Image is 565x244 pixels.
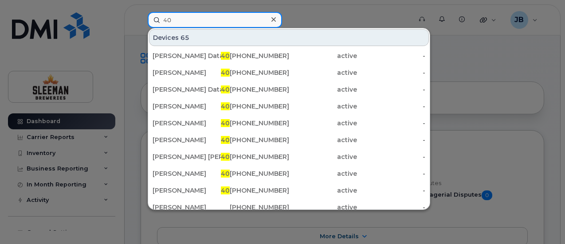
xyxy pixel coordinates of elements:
[221,153,230,161] span: 40
[357,102,425,111] div: -
[289,119,357,128] div: active
[357,152,425,161] div: -
[221,152,289,161] div: [PHONE_NUMBER]
[357,203,425,212] div: -
[221,52,230,60] span: 40
[221,85,230,93] span: 40
[221,68,289,77] div: [PHONE_NUMBER]
[221,85,289,94] div: [PHONE_NUMBER]
[221,102,289,111] div: [PHONE_NUMBER]
[149,149,429,165] a: [PERSON_NAME] [PERSON_NAME]40[PHONE_NUMBER]active-
[221,136,230,144] span: 40
[149,81,429,97] a: [PERSON_NAME] Data40[PHONE_NUMBER]active-
[357,136,425,144] div: -
[357,169,425,178] div: -
[149,48,429,64] a: [PERSON_NAME] Data40[PHONE_NUMBER]active-
[221,186,289,195] div: [PHONE_NUMBER]
[149,115,429,131] a: [PERSON_NAME]40[PHONE_NUMBER]active-
[153,186,221,195] div: [PERSON_NAME]
[289,203,357,212] div: active
[149,98,429,114] a: [PERSON_NAME]40[PHONE_NUMBER]active-
[289,152,357,161] div: active
[289,169,357,178] div: active
[357,51,425,60] div: -
[221,69,230,77] span: 40
[289,136,357,144] div: active
[221,119,230,127] span: 40
[221,119,289,128] div: [PHONE_NUMBER]
[153,136,221,144] div: [PERSON_NAME]
[289,68,357,77] div: active
[149,182,429,198] a: [PERSON_NAME]40[PHONE_NUMBER]active-
[153,51,221,60] div: [PERSON_NAME] Data
[289,51,357,60] div: active
[153,152,221,161] div: [PERSON_NAME] [PERSON_NAME]
[357,68,425,77] div: -
[221,136,289,144] div: [PHONE_NUMBER]
[221,102,230,110] span: 40
[289,102,357,111] div: active
[221,186,230,194] span: 40
[289,85,357,94] div: active
[149,199,429,215] a: [PERSON_NAME][PHONE_NUMBER]active-
[153,119,221,128] div: [PERSON_NAME]
[153,68,221,77] div: [PERSON_NAME]
[357,85,425,94] div: -
[357,186,425,195] div: -
[357,119,425,128] div: -
[221,51,289,60] div: [PHONE_NUMBER]
[153,102,221,111] div: [PERSON_NAME]
[221,169,289,178] div: [PHONE_NUMBER]
[153,203,221,212] div: [PERSON_NAME]
[149,166,429,182] a: [PERSON_NAME]40[PHONE_NUMBER]active-
[149,65,429,81] a: [PERSON_NAME]40[PHONE_NUMBER]active-
[153,169,221,178] div: [PERSON_NAME]
[221,203,289,212] div: [PHONE_NUMBER]
[153,85,221,94] div: [PERSON_NAME] Data
[221,170,230,178] span: 40
[149,132,429,148] a: [PERSON_NAME]40[PHONE_NUMBER]active-
[180,33,189,42] span: 65
[289,186,357,195] div: active
[149,29,429,46] div: Devices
